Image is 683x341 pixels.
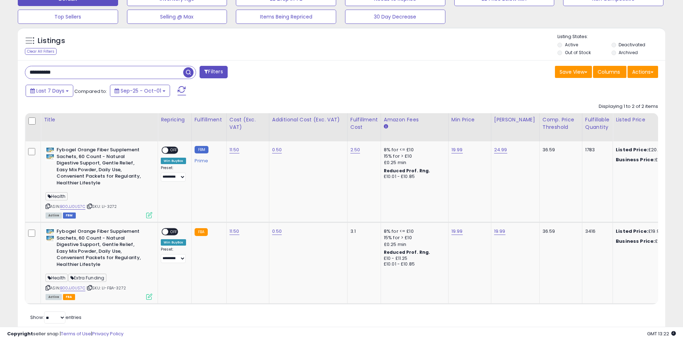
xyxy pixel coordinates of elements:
label: Archived [619,49,638,56]
div: Prime [195,155,221,164]
b: Fybogel Orange Fiber Supplement Sachets, 60 Count - Natural Digestive Support, Gentle Relief, Eas... [57,228,143,269]
button: Items Being Repriced [236,10,336,24]
a: 11.50 [229,228,239,235]
span: All listings currently available for purchase on Amazon [46,294,62,300]
span: All listings currently available for purchase on Amazon [46,213,62,219]
div: Amazon Fees [384,116,445,124]
div: £0.25 min [384,241,443,248]
a: Privacy Policy [92,330,123,337]
small: FBA [195,228,208,236]
h5: Listings [38,36,65,46]
label: Active [565,42,578,48]
b: Listed Price: [616,146,648,153]
div: 8% for <= £10 [384,147,443,153]
div: Fulfillment Cost [350,116,378,131]
small: FBM [195,146,208,153]
span: Show: entries [30,314,81,321]
small: Amazon Fees. [384,124,388,130]
div: Min Price [451,116,488,124]
button: Sep-25 - Oct-01 [110,85,170,97]
div: Additional Cost (Exc. VAT) [272,116,344,124]
div: Fulfillment [195,116,223,124]
span: Health [46,192,68,200]
span: Compared to: [74,88,107,95]
div: Clear All Filters [25,48,57,55]
div: £20.01 [616,157,675,163]
div: £20.01 [616,147,675,153]
span: Columns [598,68,620,75]
a: B00JJ0US7C [60,285,85,291]
a: 11.50 [229,146,239,153]
button: Last 7 Days [26,85,73,97]
div: 1783 [585,147,607,153]
button: Columns [593,66,626,78]
a: 19.99 [451,228,463,235]
div: [PERSON_NAME] [494,116,536,124]
div: Win BuyBox [161,239,186,246]
div: ASIN: [46,228,152,299]
b: Reduced Prof. Rng. [384,168,430,174]
div: £10.01 - £10.85 [384,174,443,180]
span: FBA [63,294,75,300]
div: £10 - £11.25 [384,256,443,262]
span: | SKU: LI-3272 [86,204,117,209]
label: Deactivated [619,42,645,48]
strong: Copyright [7,330,33,337]
p: Listing States: [557,33,665,40]
div: Repricing [161,116,189,124]
span: Sep-25 - Oct-01 [121,87,161,94]
button: Actions [628,66,658,78]
span: Health [46,274,68,282]
div: £19.99 [616,228,675,235]
b: Reduced Prof. Rng. [384,249,430,255]
div: 36.59 [542,228,577,235]
b: Listed Price: [616,228,648,235]
button: Selling @ Max [127,10,227,24]
div: Preset: [161,166,186,182]
div: Title [44,116,155,124]
div: Fulfillable Quantity [585,116,610,131]
a: 19.99 [451,146,463,153]
a: 0.50 [272,146,282,153]
a: Terms of Use [61,330,91,337]
b: Fybogel Orange Fiber Supplement Sachets, 60 Count - Natural Digestive Support, Gentle Relief, Eas... [57,147,143,188]
span: OFF [168,229,180,235]
button: Filters [200,66,227,78]
div: Listed Price [616,116,677,124]
button: 30 Day Decrease [345,10,445,24]
span: Extra Funding [68,274,106,282]
b: Business Price: [616,156,655,163]
div: Comp. Price Threshold [542,116,579,131]
a: B00JJ0US7C [60,204,85,210]
span: | SKU: LI-FBA-3272 [86,285,126,291]
div: 3.1 [350,228,375,235]
b: Business Price: [616,238,655,245]
div: Cost (Exc. VAT) [229,116,266,131]
div: 3416 [585,228,607,235]
a: 19.99 [494,228,505,235]
a: 24.99 [494,146,507,153]
div: £0.25 min [384,159,443,166]
button: Save View [555,66,592,78]
div: £10.01 - £10.85 [384,261,443,267]
a: 2.50 [350,146,360,153]
div: seller snap | | [7,331,123,337]
img: 41flxBAFH5L._SL40_.jpg [46,147,55,161]
label: Out of Stock [565,49,591,56]
div: 15% for > £10 [384,153,443,159]
span: 2025-10-10 13:22 GMT [647,330,676,337]
img: 41flxBAFH5L._SL40_.jpg [46,228,55,242]
div: Win BuyBox [161,158,186,164]
div: £19.99 [616,238,675,245]
button: Top Sellers [18,10,118,24]
div: 15% for > £10 [384,235,443,241]
div: 36.59 [542,147,577,153]
span: Last 7 Days [36,87,64,94]
div: 8% for <= £10 [384,228,443,235]
div: Preset: [161,247,186,263]
span: OFF [168,147,180,153]
div: Displaying 1 to 2 of 2 items [599,103,658,110]
div: ASIN: [46,147,152,217]
span: FBM [63,213,76,219]
a: 0.50 [272,228,282,235]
